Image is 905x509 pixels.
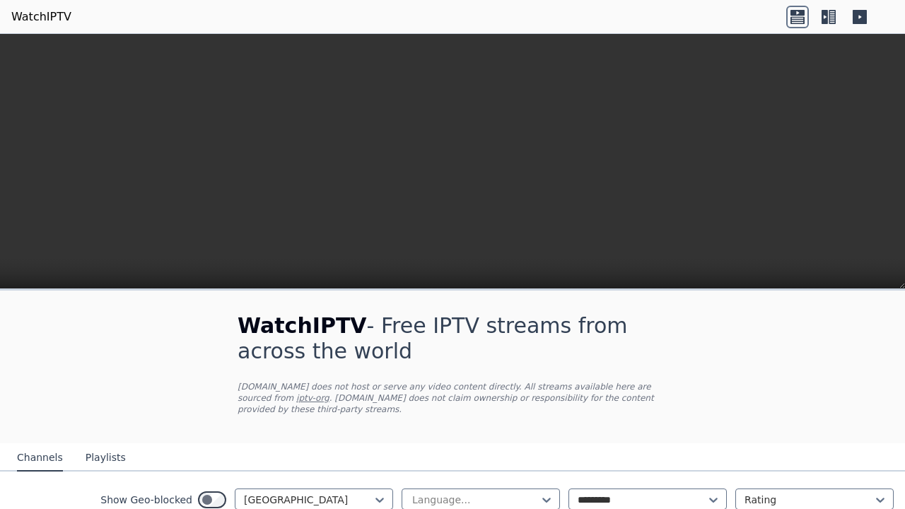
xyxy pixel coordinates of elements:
h1: - Free IPTV streams from across the world [238,313,667,364]
a: WatchIPTV [11,8,71,25]
p: [DOMAIN_NAME] does not host or serve any video content directly. All streams available here are s... [238,381,667,415]
a: iptv-org [296,393,329,403]
label: Show Geo-blocked [100,493,192,507]
button: Channels [17,445,63,472]
span: WatchIPTV [238,313,367,338]
button: Playlists [86,445,126,472]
